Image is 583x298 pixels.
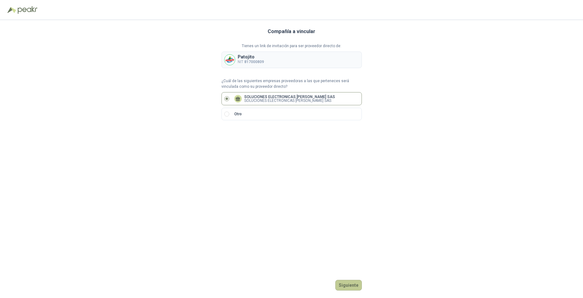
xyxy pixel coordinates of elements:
[238,59,264,65] p: NIT
[225,55,235,65] img: Company Logo
[221,78,362,90] p: ¿Cuál de las siguientes empresas proveedoras a las que perteneces será vinculada como su proveedo...
[234,111,242,117] p: Otro
[221,43,362,49] p: Tienes un link de invitación para ser proveedor directo de:
[335,280,362,291] button: Siguiente
[268,27,315,36] h3: Compañía a vincular
[7,7,16,13] img: Logo
[238,55,264,59] p: Patojito
[244,99,335,102] p: SOLUCIONES ELECTRONICAS [PERSON_NAME] SAS
[244,60,264,64] b: 817000809
[17,6,37,14] img: Peakr
[244,95,335,99] p: SOLUCIONES ELECTRONICAS [PERSON_NAME] SAS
